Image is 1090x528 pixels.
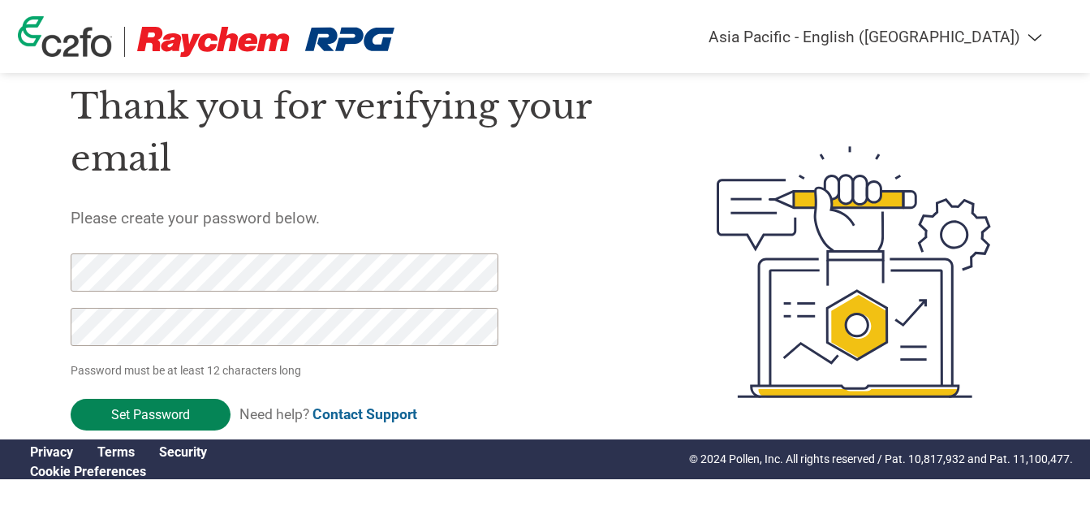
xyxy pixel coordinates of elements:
img: c2fo logo [18,16,112,57]
p: Password must be at least 12 characters long [71,362,504,379]
a: Privacy [30,444,73,460]
a: Contact Support [312,406,417,422]
div: Open Cookie Preferences Modal [18,464,219,479]
a: Terms [97,444,135,460]
p: © 2024 Pollen, Inc. All rights reserved / Pat. 10,817,932 and Pat. 11,100,477. [689,451,1073,468]
a: Cookie Preferences, opens a dedicated popup modal window [30,464,146,479]
h5: Please create your password below. [71,209,640,227]
input: Set Password [71,399,230,431]
img: create-password [687,57,1020,487]
a: Security [159,444,207,460]
span: Need help? [239,406,417,422]
h1: Thank you for verifying your email [71,80,640,185]
img: Raychem RPG [137,27,395,57]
